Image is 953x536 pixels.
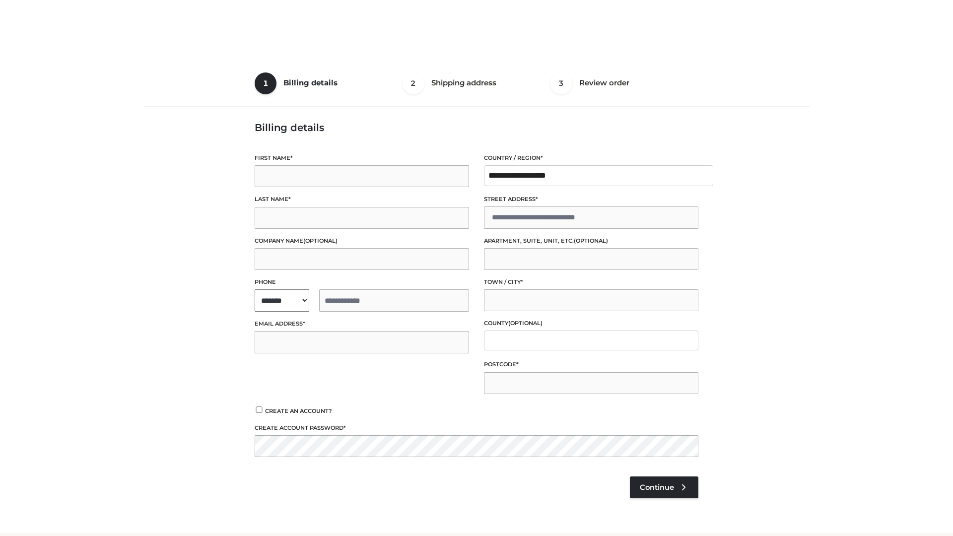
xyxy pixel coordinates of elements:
label: Street address [484,195,698,204]
input: Create an account? [255,406,264,413]
span: (optional) [303,237,338,244]
span: Review order [579,78,629,87]
label: Email address [255,319,469,329]
h3: Billing details [255,122,698,134]
label: Phone [255,277,469,287]
label: Postcode [484,360,698,369]
span: (optional) [574,237,608,244]
label: Company name [255,236,469,246]
a: Continue [630,476,698,498]
label: Last name [255,195,469,204]
span: 3 [550,72,572,94]
span: 2 [403,72,424,94]
span: Shipping address [431,78,496,87]
span: Create an account? [265,407,332,414]
label: Create account password [255,423,698,433]
span: 1 [255,72,276,94]
label: County [484,319,698,328]
label: First name [255,153,469,163]
label: Country / Region [484,153,698,163]
span: Continue [640,483,674,492]
span: (optional) [508,320,543,327]
label: Town / City [484,277,698,287]
span: Billing details [283,78,338,87]
label: Apartment, suite, unit, etc. [484,236,698,246]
